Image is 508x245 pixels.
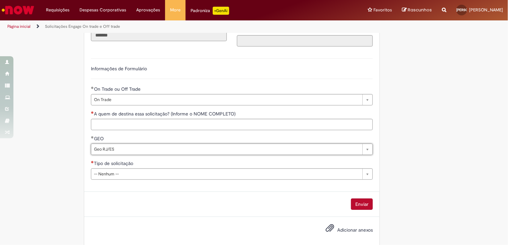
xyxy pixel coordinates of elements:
[170,7,181,13] span: More
[94,86,142,92] span: On Trade ou Off Trade
[213,7,229,15] p: +GenAi
[5,20,334,33] ul: Trilhas de página
[45,24,120,29] a: Solicitações Engage On trade e Off trade
[94,160,135,166] span: Tipo de solicitação
[456,8,482,12] span: [PERSON_NAME]
[94,136,105,142] span: GEO
[324,222,336,237] button: Adicionar anexos
[1,3,35,17] img: ServiceNow
[91,161,94,163] span: Necessários
[91,111,94,114] span: Necessários
[91,86,94,89] span: Obrigatório Preenchido
[94,111,237,117] span: A quem de destina essa solicitação? (Informe o NOME COMPLETO)
[402,7,432,13] a: Rascunhos
[136,7,160,13] span: Aprovações
[373,7,392,13] span: Favoritos
[191,7,229,15] div: Padroniza
[80,7,126,13] span: Despesas Corporativas
[94,144,359,155] span: Geo RJ/ES
[7,24,31,29] a: Página inicial
[351,198,373,210] button: Enviar
[91,119,373,130] input: A quem de destina essa solicitação? (Informe o NOME COMPLETO)
[237,35,373,47] input: Código da Unidade
[94,169,359,179] span: -- Nenhum --
[94,94,359,105] span: On Trade
[46,7,69,13] span: Requisições
[469,7,503,13] span: [PERSON_NAME]
[91,30,227,41] input: Título
[91,136,94,139] span: Obrigatório Preenchido
[408,7,432,13] span: Rascunhos
[337,227,373,233] span: Adicionar anexos
[91,66,147,72] label: Informações de Formulário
